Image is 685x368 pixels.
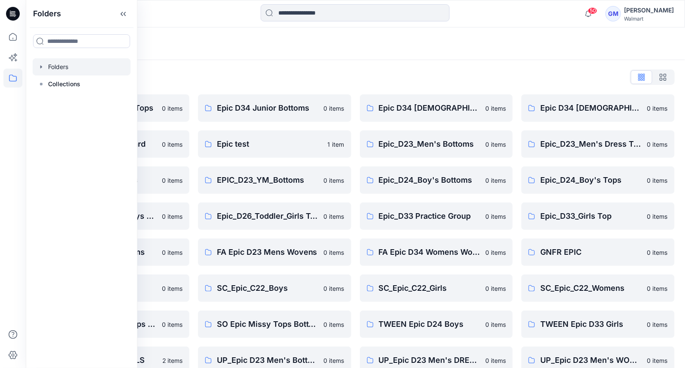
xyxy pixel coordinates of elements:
[198,311,351,338] a: SO Epic Missy Tops Bottoms Dress0 items
[540,174,642,186] p: Epic_D24_Boy's Tops
[588,7,597,14] span: 50
[485,140,506,149] p: 0 items
[217,174,319,186] p: EPIC_D23_YM_Bottoms
[379,354,481,366] p: UP_Epic D23 Men's DRESSWEAR
[485,104,506,113] p: 0 items
[324,104,344,113] p: 0 items
[647,284,668,293] p: 0 items
[540,354,642,366] p: UP_Epic D23 Men's WORKWEAR
[624,5,674,15] div: [PERSON_NAME]
[379,174,481,186] p: Epic_D24_Boy's Bottoms
[360,166,513,194] a: Epic_D24_Boy's Bottoms0 items
[217,354,319,366] p: UP_Epic D23 Men's Bottoms
[606,6,621,21] div: GM
[328,140,344,149] p: 1 item
[162,140,183,149] p: 0 items
[540,246,642,258] p: GNFR EPIC
[647,104,668,113] p: 0 items
[162,320,183,329] p: 0 items
[162,176,183,185] p: 0 items
[324,176,344,185] p: 0 items
[485,284,506,293] p: 0 items
[360,274,513,302] a: SC_Epic_C22_Girls0 items
[162,248,183,257] p: 0 items
[521,202,675,230] a: Epic_D33_Girls Top0 items
[540,102,642,114] p: Epic D34 [DEMOGRAPHIC_DATA] Tops
[360,94,513,122] a: Epic D34 [DEMOGRAPHIC_DATA] Bottoms0 items
[360,130,513,158] a: Epic_D23_Men's Bottoms0 items
[485,176,506,185] p: 0 items
[217,246,319,258] p: FA Epic D23 Mens Wovens
[485,320,506,329] p: 0 items
[198,94,351,122] a: Epic D34 Junior Bottoms0 items
[379,282,481,294] p: SC_Epic_C22_Girls
[324,248,344,257] p: 0 items
[540,138,642,150] p: Epic_D23_Men's Dress Top and Bottoms
[217,318,319,330] p: SO Epic Missy Tops Bottoms Dress
[521,311,675,338] a: TWEEN Epic D33 Girls0 items
[360,238,513,266] a: FA Epic D34 Womens Woven0 items
[647,356,668,365] p: 0 items
[162,104,183,113] p: 0 items
[198,274,351,302] a: SC_Epic_C22_Boys0 items
[360,202,513,230] a: Epic_D33 Practice Group0 items
[485,356,506,365] p: 0 items
[217,138,323,150] p: Epic test
[198,238,351,266] a: FA Epic D23 Mens Wovens0 items
[485,212,506,221] p: 0 items
[379,318,481,330] p: TWEEN Epic D24 Boys
[360,311,513,338] a: TWEEN Epic D24 Boys0 items
[198,166,351,194] a: EPIC_D23_YM_Bottoms0 items
[324,356,344,365] p: 0 items
[521,94,675,122] a: Epic D34 [DEMOGRAPHIC_DATA] Tops0 items
[379,210,481,222] p: Epic_D33 Practice Group
[521,166,675,194] a: Epic_D24_Boy's Tops0 items
[521,130,675,158] a: Epic_D23_Men's Dress Top and Bottoms0 items
[324,212,344,221] p: 0 items
[647,248,668,257] p: 0 items
[217,102,319,114] p: Epic D34 Junior Bottoms
[217,282,319,294] p: SC_Epic_C22_Boys
[162,356,183,365] p: 2 items
[379,138,481,150] p: Epic_D23_Men's Bottoms
[540,210,642,222] p: Epic_D33_Girls Top
[647,320,668,329] p: 0 items
[198,130,351,158] a: Epic test1 item
[379,246,481,258] p: FA Epic D34 Womens Woven
[162,284,183,293] p: 0 items
[198,202,351,230] a: Epic_D26_Toddler_Girls Tops & Bottoms0 items
[521,238,675,266] a: GNFR EPIC0 items
[162,212,183,221] p: 0 items
[485,248,506,257] p: 0 items
[540,318,642,330] p: TWEEN Epic D33 Girls
[647,140,668,149] p: 0 items
[647,212,668,221] p: 0 items
[324,284,344,293] p: 0 items
[324,320,344,329] p: 0 items
[48,79,80,89] p: Collections
[217,210,319,222] p: Epic_D26_Toddler_Girls Tops & Bottoms
[647,176,668,185] p: 0 items
[540,282,642,294] p: SC_Epic_C22_Womens
[624,15,674,22] div: Walmart
[521,274,675,302] a: SC_Epic_C22_Womens0 items
[379,102,481,114] p: Epic D34 [DEMOGRAPHIC_DATA] Bottoms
